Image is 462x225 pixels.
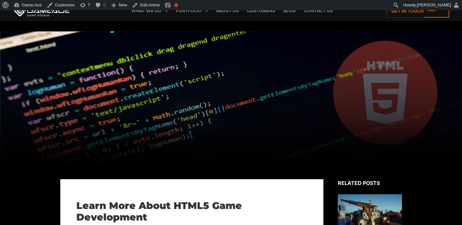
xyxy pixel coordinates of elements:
[417,3,451,7] span: [PERSON_NAME]
[338,179,402,187] div: Related posts
[387,4,449,18] a: Get in touch
[174,3,178,7] div: Focus keyphrase not set
[76,200,307,223] h1: Learn More About HTML5 Game Development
